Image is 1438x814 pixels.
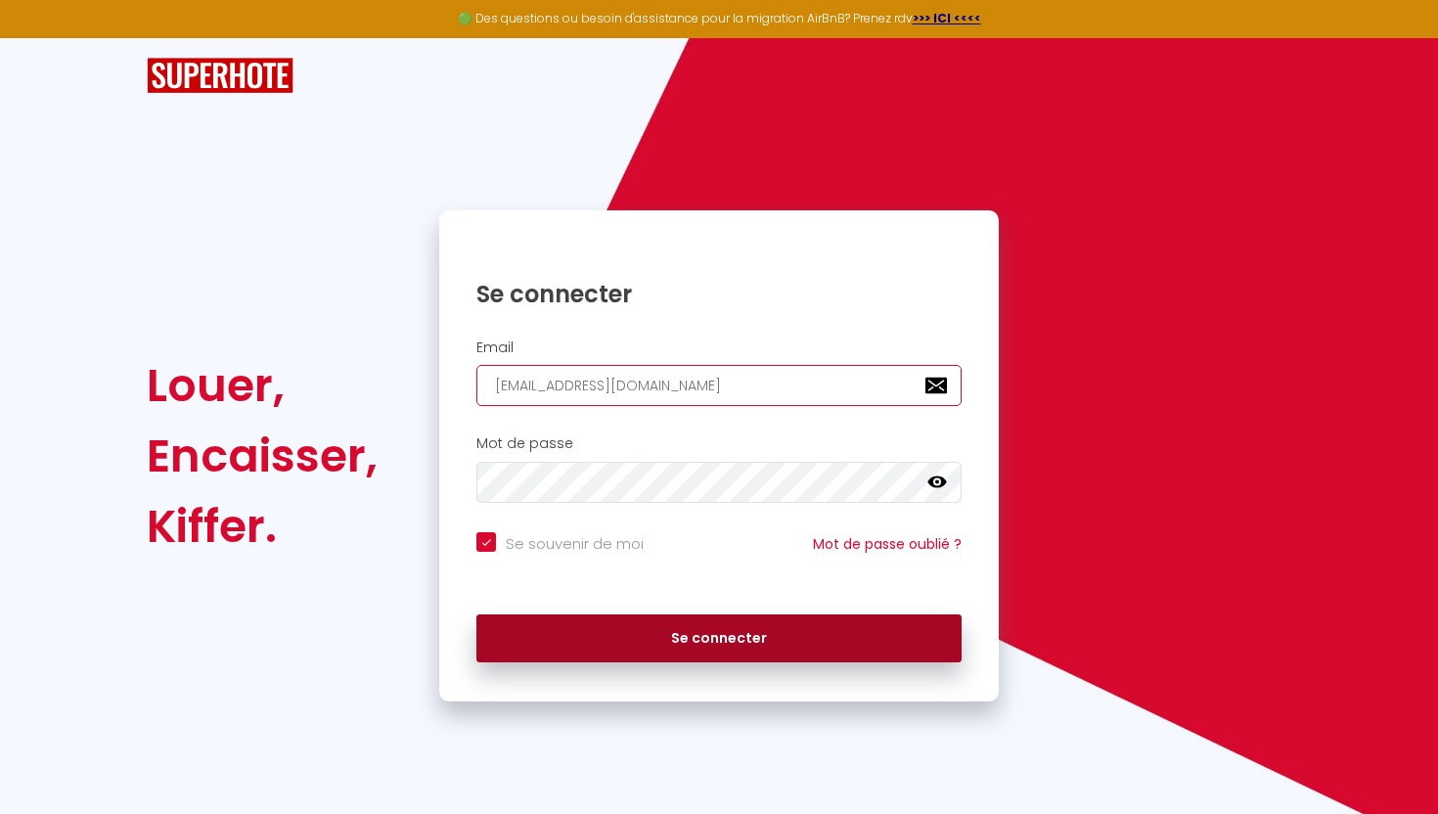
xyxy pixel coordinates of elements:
[147,491,378,562] div: Kiffer.
[147,421,378,491] div: Encaisser,
[476,365,962,406] input: Ton Email
[147,350,378,421] div: Louer,
[476,435,962,452] h2: Mot de passe
[147,58,293,94] img: SuperHote logo
[813,534,962,554] a: Mot de passe oublié ?
[913,10,981,26] a: >>> ICI <<<<
[476,339,962,356] h2: Email
[476,279,962,309] h1: Se connecter
[476,614,962,663] button: Se connecter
